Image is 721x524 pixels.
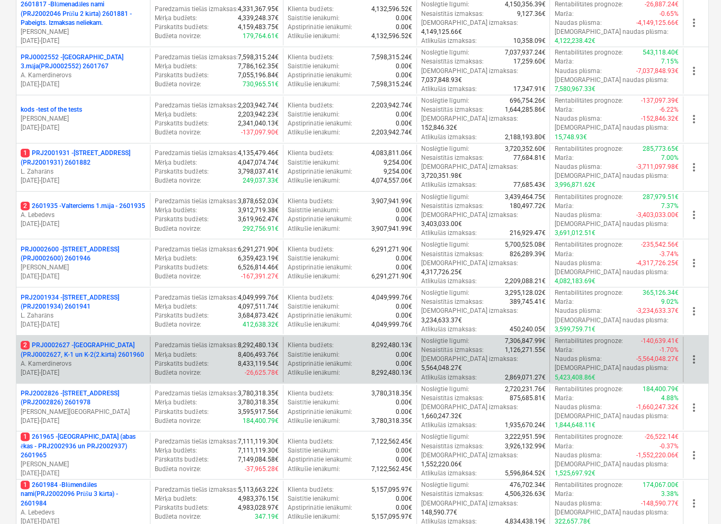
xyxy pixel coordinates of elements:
[513,180,545,189] p: 77,685.43€
[238,302,279,311] p: 4,097,511.74€
[554,67,601,76] p: Naudas plūsma :
[371,224,412,233] p: 3,907,941.99€
[554,229,595,238] p: 3,691,012.51€
[554,123,668,132] p: [DEMOGRAPHIC_DATA] naudas plūsma :
[688,113,700,125] span: more_vert
[288,5,333,14] p: Klienta budžets :
[288,293,333,302] p: Klienta budžets :
[509,96,545,105] p: 696,754.26€
[396,215,412,224] p: 0.00€
[371,53,412,62] p: 7,598,315.24€
[421,123,457,132] p: 152,846.32€
[554,28,668,37] p: [DEMOGRAPHIC_DATA] naudas plūsma :
[21,71,146,80] p: A. Kamerdinerovs
[155,350,198,359] p: Mērķa budžets :
[636,355,679,364] p: -5,564,048.27€
[513,85,545,94] p: 17,347.91€
[688,305,700,318] span: more_vert
[421,48,469,57] p: Noslēgtie līgumi :
[243,224,279,233] p: 292,756.91€
[288,263,352,272] p: Apstiprinātie ienākumi :
[21,481,30,489] span: 1
[155,167,209,176] p: Pārskatīts budžets :
[238,263,279,272] p: 6,526,814.46€
[504,288,545,297] p: 3,295,128.02€
[371,341,412,350] p: 8,292,480.13€
[554,288,622,297] p: Rentabilitātes prognoze :
[504,133,545,142] p: 2,188,193.80€
[509,297,545,306] p: 389,745.41€
[641,240,679,249] p: -235,542.56€
[688,449,700,462] span: more_vert
[155,62,198,71] p: Mērķa budžets :
[396,110,412,119] p: 0.00€
[21,211,146,220] p: A. Lebedevs
[21,460,146,469] p: [PERSON_NAME]
[554,268,668,277] p: [DEMOGRAPHIC_DATA] naudas plūsma :
[21,508,146,517] p: A. Lebedevs
[660,346,679,355] p: -1.70%
[661,297,679,306] p: 9.02%
[688,209,700,221] span: more_vert
[288,224,340,233] p: Atlikušie ienākumi :
[636,211,679,220] p: -3,403,033.00€
[396,23,412,32] p: 0.00€
[155,32,201,41] p: Budžeta novirze :
[288,80,340,89] p: Atlikušie ienākumi :
[554,96,622,105] p: Rentabilitātes prognoze :
[155,254,198,263] p: Mērķa budžets :
[155,320,201,329] p: Budžeta novirze :
[288,245,333,254] p: Klienta budžets :
[238,197,279,206] p: 3,878,652.03€
[21,341,146,359] p: PRJ0002627 - [GEOGRAPHIC_DATA] (PRJ0002627, K-1 un K-2(2.kārta) 2601960
[661,57,679,66] p: 7.15%
[396,263,412,272] p: 0.00€
[421,28,462,37] p: 4,149,125.66€
[371,320,412,329] p: 4,049,999.76€
[288,176,340,185] p: Atlikušie ienākumi :
[421,250,484,259] p: Nesaistītās izmaksas :
[421,133,477,142] p: Atlikušās izmaksas :
[288,53,333,62] p: Klienta budžets :
[396,14,412,23] p: 0.00€
[155,245,238,254] p: Paredzamās tiešās izmaksas :
[155,197,238,206] p: Paredzamās tiešās izmaksas :
[21,389,146,407] p: PRJ2002826 - [STREET_ADDRESS] (PRJ2002826) 2601978
[421,316,462,325] p: 3,234,633.37€
[21,176,146,185] p: [DATE] - [DATE]
[371,128,412,137] p: 2,203,942.74€
[288,119,352,128] p: Apstiprinātie ienākumi :
[238,53,279,62] p: 7,598,315.24€
[155,110,198,119] p: Mērķa budžets :
[288,215,352,224] p: Apstiprinātie ienākumi :
[238,350,279,359] p: 8,406,493.76€
[554,48,622,57] p: Rentabilitātes prognoze :
[155,224,201,233] p: Budžeta novirze :
[554,180,595,189] p: 3,996,871.62€
[238,206,279,215] p: 3,912,719.38€
[371,32,412,41] p: 4,132,596.52€
[21,202,145,211] p: 2601935 - Valterciems 1.māja - 2601935
[243,80,279,89] p: 730,965.51€
[421,37,477,46] p: Atlikušās izmaksas :
[288,101,333,110] p: Klienta budžets :
[155,359,209,368] p: Pārskatīts budžets :
[21,417,146,426] p: [DATE] - [DATE]
[554,133,586,142] p: 15,748.93€
[554,76,668,85] p: [DEMOGRAPHIC_DATA] naudas plūsma :
[421,297,484,306] p: Nesaistītās izmaksas :
[554,193,622,202] p: Rentabilitātes prognoze :
[21,220,146,229] p: [DATE] - [DATE]
[660,105,679,114] p: -6.22%
[554,250,573,259] p: Marža :
[554,211,601,220] p: Naudas plūsma :
[421,346,484,355] p: Nesaistītās izmaksas :
[288,158,340,167] p: Saistītie ienākumi :
[238,167,279,176] p: 3,798,037.41€
[421,19,518,28] p: [DEMOGRAPHIC_DATA] izmaksas :
[21,272,146,281] p: [DATE] - [DATE]
[421,202,484,211] p: Nesaistītās izmaksas :
[513,57,545,66] p: 17,259.60€
[554,277,595,286] p: 4,082,183.69€
[513,37,545,46] p: 10,358.09€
